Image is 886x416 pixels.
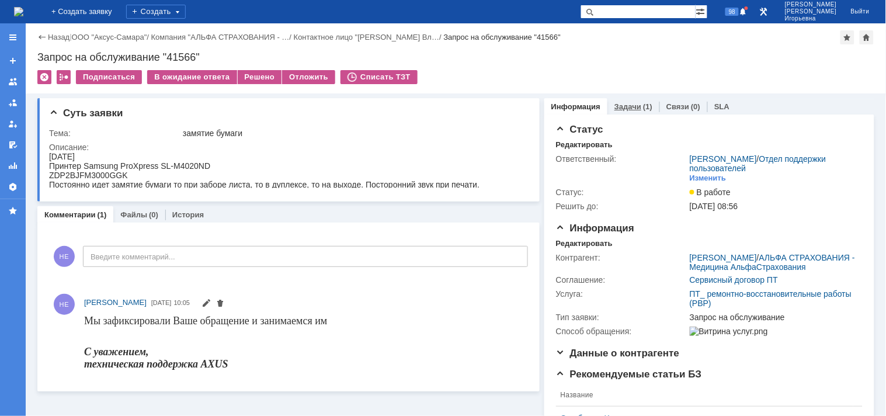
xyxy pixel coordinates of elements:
span: Удалить [216,300,225,309]
span: НЕ [54,246,75,267]
div: Запрос на обслуживание "41566" [444,33,561,41]
div: Удалить [37,70,51,84]
a: Связи [666,102,689,111]
span: [PERSON_NAME] [84,298,147,307]
a: История [172,210,204,219]
div: Ответственный: [556,154,687,164]
img: logo [14,7,23,16]
a: Комментарии [44,210,96,219]
div: (0) [149,210,158,219]
div: (0) [691,102,700,111]
div: / [72,33,151,41]
div: (1) [98,210,107,219]
span: Рекомендуемые статьи БЗ [556,369,702,380]
a: Заявки на командах [4,72,22,91]
span: Расширенный поиск [696,5,707,16]
a: Контактное лицо "[PERSON_NAME] Вл… [294,33,439,41]
div: Добавить в избранное [840,30,854,44]
span: 98 [725,8,739,16]
a: Компания "АЛЬФА СТРАХОВАНИЯ - … [151,33,290,41]
a: АЛЬФА СТРАХОВАНИЯ - Медицина АльфаСтрахования [690,253,855,272]
th: Название [556,384,853,407]
span: [DATE] 08:56 [690,202,738,211]
a: Назад [48,33,70,41]
span: [PERSON_NAME] [785,1,837,8]
div: Запрос на обслуживание "41566" [37,51,874,63]
div: | [70,32,71,41]
a: Заявки в моей ответственности [4,93,22,112]
div: Создать [126,5,186,19]
a: SLA [714,102,729,111]
a: [PERSON_NAME] [690,253,757,262]
span: В работе [690,188,731,197]
div: Работа с массовостью [57,70,71,84]
a: Сервисный договор ПТ [690,275,778,285]
a: Мои заявки [4,115,22,133]
div: Запрос на обслуживание [690,313,857,322]
a: Отдел поддержки пользователей [690,154,826,173]
div: / [294,33,444,41]
div: Услуга: [556,289,687,299]
div: Тема: [49,129,180,138]
div: Соглашение: [556,275,687,285]
a: Настройки [4,178,22,196]
span: [PERSON_NAME] [785,8,837,15]
div: Редактировать [556,140,613,150]
span: Статус [556,124,603,135]
span: Данные о контрагенте [556,348,680,359]
div: Статус: [556,188,687,197]
span: Суть заявки [49,108,123,119]
a: [PERSON_NAME] [84,297,147,308]
div: замятие бумаги [183,129,523,138]
div: Контрагент: [556,253,687,262]
a: Создать заявку [4,51,22,70]
a: Файлы [120,210,147,219]
div: Редактировать [556,239,613,248]
div: Изменить [690,174,727,183]
div: Решить до: [556,202,687,211]
div: / [151,33,294,41]
a: Отчеты [4,157,22,175]
span: Редактировать [201,300,211,309]
a: Перейти в интерфейс администратора [757,5,771,19]
div: / [690,253,857,272]
img: Витрина услуг.png [690,327,768,336]
a: ООО "Аксус-Самара" [72,33,147,41]
span: [DATE] [151,299,172,306]
a: Мои согласования [4,136,22,154]
div: (1) [643,102,652,111]
div: Сделать домашней страницей [860,30,874,44]
a: Перейти на домашнюю страницу [14,7,23,16]
span: Игорьевна [785,15,837,22]
div: Способ обращения: [556,327,687,336]
div: / [690,154,857,173]
span: Информация [556,223,634,234]
div: Тип заявки: [556,313,687,322]
a: ПТ_ ремонтно-восстановительные работы (РВР) [690,289,852,308]
span: 10:05 [174,299,190,306]
a: [PERSON_NAME] [690,154,757,164]
div: Описание: [49,143,526,152]
a: Задачи [614,102,641,111]
a: Информация [551,102,600,111]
